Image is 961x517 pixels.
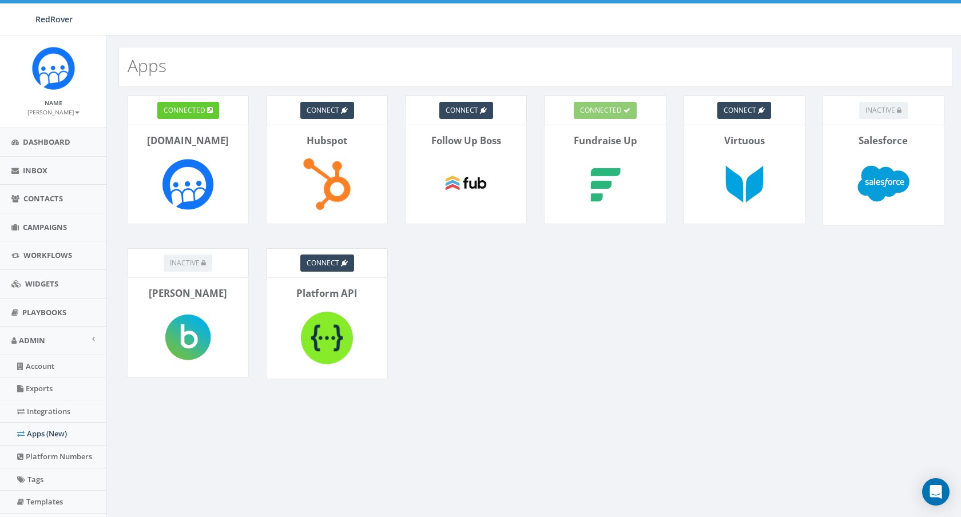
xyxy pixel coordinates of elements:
[22,307,66,317] span: Playbooks
[170,258,200,268] span: inactive
[922,478,950,506] div: Open Intercom Messenger
[45,99,62,107] small: Name
[136,287,240,300] p: [PERSON_NAME]
[32,47,75,90] img: Rally_Corp_Icon.png
[164,105,205,115] span: connected
[446,105,478,115] span: connect
[865,105,895,115] span: inactive
[859,102,908,119] button: inactive
[296,306,358,369] img: Platform API-logo
[574,153,637,216] img: Fundraise Up-logo
[136,134,240,148] p: [DOMAIN_NAME]
[832,134,935,148] p: Salesforce
[300,102,354,119] a: connect
[580,105,622,115] span: connected
[296,153,358,216] img: Hubspot-logo
[275,134,379,148] p: Hubspot
[574,102,637,119] button: connected
[724,105,756,115] span: connect
[275,287,379,300] p: Platform API
[157,102,219,119] a: connected
[23,137,70,147] span: Dashboard
[27,106,80,117] a: [PERSON_NAME]
[23,222,67,232] span: Campaigns
[300,254,354,272] a: connect
[414,134,518,148] p: Follow Up Boss
[717,102,771,119] a: connect
[164,254,212,272] button: inactive
[439,102,493,119] a: connect
[19,335,45,345] span: Admin
[435,153,498,216] img: Follow Up Boss-logo
[157,306,219,368] img: Blackbaud-logo
[553,134,657,148] p: Fundraise Up
[307,258,339,268] span: connect
[27,108,80,116] small: [PERSON_NAME]
[23,193,63,204] span: Contacts
[307,105,339,115] span: connect
[23,250,72,260] span: Workflows
[852,153,915,217] img: Salesforce-logo
[693,134,796,148] p: Virtuous
[25,279,58,289] span: Widgets
[128,56,166,75] h2: Apps
[713,153,776,216] img: Virtuous-logo
[35,14,73,25] span: RedRover
[23,165,47,176] span: Inbox
[157,153,219,216] img: Rally.so-logo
